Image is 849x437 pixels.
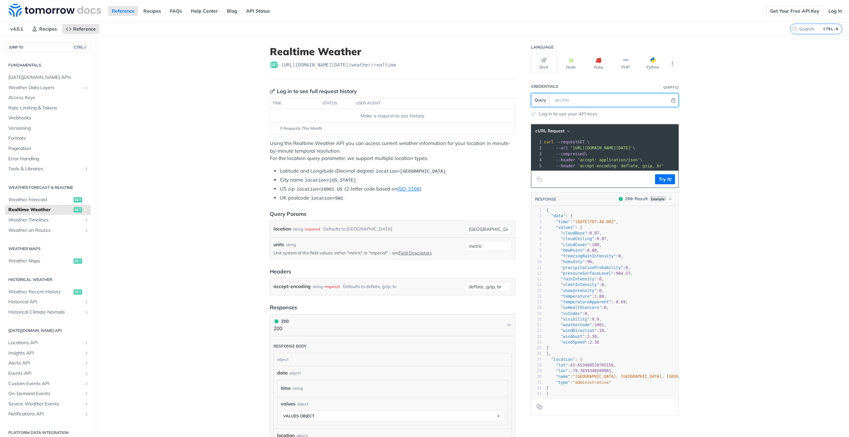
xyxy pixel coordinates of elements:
div: 28 [531,363,542,368]
a: Log In [825,6,846,16]
span: Query [535,97,546,103]
span: get [74,289,82,295]
div: 5 [531,163,543,169]
span: : , [546,231,601,235]
span: "freezingRainIntensity" [561,254,616,258]
div: required [305,224,320,234]
div: Query [663,85,675,90]
span: : , [546,328,606,333]
span: data [277,369,288,376]
span: Reference [73,26,96,32]
span: - [570,368,573,373]
span: 96 [587,259,592,264]
a: Historical Climate NormalsShow subpages for Historical Climate Normals [5,307,91,317]
span: : , [546,311,590,316]
div: 5 [531,230,542,236]
a: [DATE][DOMAIN_NAME] APIs [5,73,91,82]
div: Language [531,45,554,50]
h1: Realtime Weather [270,46,515,58]
div: - Result [625,196,648,202]
a: ISO-3166 [398,186,420,192]
a: Historical APIShow subpages for Historical API [5,297,91,307]
span: \ [544,146,635,150]
span: "cloudCover" [561,242,590,247]
span: "location" [551,357,575,362]
div: 1 [531,139,543,145]
span: "rainIntensity" [561,277,596,281]
button: Show subpages for On-Demand Events [84,391,89,396]
span: : , [546,305,609,310]
button: Show subpages for Insights API [84,351,89,356]
div: 12 [531,271,542,276]
div: 10 [531,259,542,265]
div: values object [283,413,314,418]
i: Information [675,86,679,89]
span: : , [546,236,609,241]
button: 200 200200 [273,318,512,333]
span: Realtime Weather [8,207,72,213]
span: Notifications API [8,411,82,417]
div: 200 [273,318,289,325]
div: 19 [531,311,542,317]
span: "cloudBase" [561,231,587,235]
span: Example [649,196,666,202]
li: Latitude and Longitude (Decimal degree) [280,167,515,175]
button: Node [558,54,584,73]
a: Field Descriptors [399,250,431,255]
button: RESPONSE [535,196,557,203]
a: Formats [5,133,91,143]
span: }, [546,351,551,356]
span: location=[US_STATE] [305,178,356,183]
button: values object [281,411,504,421]
span: curl [544,140,554,144]
label: units [273,241,284,248]
button: Show subpages for Historical API [84,299,89,305]
button: Show subpages for Custom Events API [84,381,89,386]
span: "visibility" [561,317,590,322]
a: Weather Data LayersShow subpages for Weather Data Layers [5,83,91,93]
div: Query Params [270,210,306,218]
span: : , [546,259,594,264]
h2: Weather Maps [5,246,91,252]
a: Realtime Weatherget [5,205,91,215]
span: : { [546,225,582,230]
span: 10 [599,328,604,333]
span: Weather Forecast [8,197,72,203]
span: 1.88 [594,294,604,299]
span: 200 [625,196,633,201]
label: location [273,224,291,234]
span: "uvHealthConcern" [561,305,601,310]
div: Log in to see full request history [270,87,357,95]
a: Weather TimelinesShow subpages for Weather Timelines [5,215,91,225]
span: "temperatureApparent" [561,300,611,304]
span: : , [546,254,623,258]
button: Copy to clipboard [535,402,544,412]
span: 1001 [594,323,604,327]
div: Response body [273,344,307,349]
div: 18 [531,305,542,311]
span: "pressureSurfaceLevel" [561,271,613,276]
span: cURL Request [535,128,565,134]
span: CTRL-/ [73,45,87,50]
button: Query [531,93,550,107]
button: Show subpages for Locations API [84,340,89,346]
span: 3.38 [587,334,597,339]
div: required [324,282,340,291]
a: Alerts APIShow subpages for Alerts API [5,358,91,368]
span: Weather Timelines [8,217,82,223]
span: 0 [618,254,621,258]
button: JUMP TOCTRL-/ [5,42,91,52]
span: "precipitationProbability" [561,265,623,270]
a: Events APIShow subpages for Events API [5,368,91,378]
div: 20 [531,317,542,322]
span: "values" [556,225,575,230]
div: 27 [531,357,542,363]
a: Severe Weather EventsShow subpages for Severe Weather Events [5,399,91,409]
h2: Fundamentals [5,62,91,68]
span: Weather on Routes [8,227,82,234]
span: "[DATE]T07:48:00Z" [573,219,616,224]
span: Rate Limiting & Tokens [8,105,89,111]
span: Recipes [39,26,57,32]
kbd: CTRL-K [822,26,840,32]
span: 0.07 [590,231,599,235]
